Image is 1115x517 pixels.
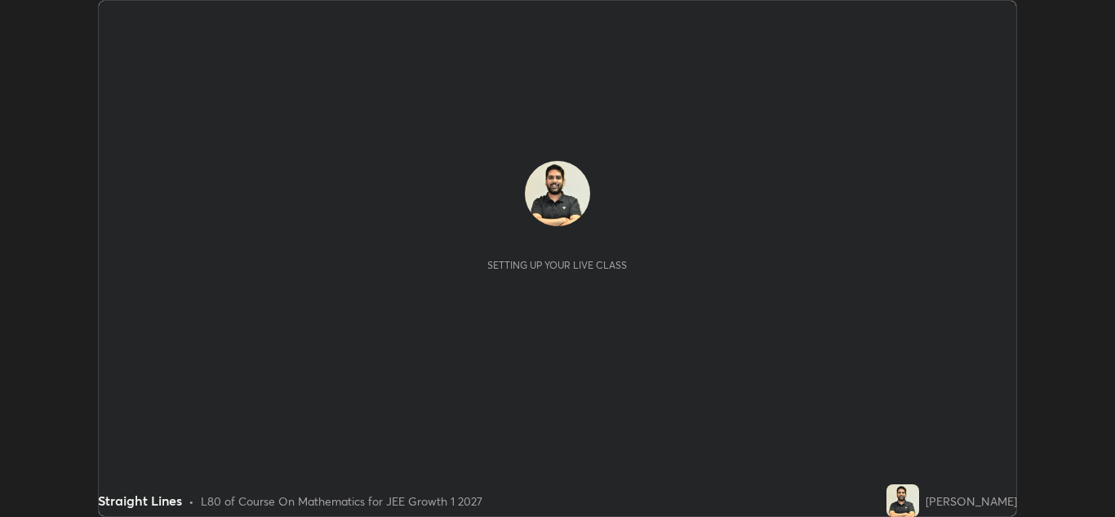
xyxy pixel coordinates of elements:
[926,492,1017,510] div: [PERSON_NAME]
[201,492,482,510] div: L80 of Course On Mathematics for JEE Growth 1 2027
[487,259,627,271] div: Setting up your live class
[98,491,182,510] div: Straight Lines
[886,484,919,517] img: d9cff753008c4d4b94e8f9a48afdbfb4.jpg
[189,492,194,510] div: •
[525,161,590,226] img: d9cff753008c4d4b94e8f9a48afdbfb4.jpg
